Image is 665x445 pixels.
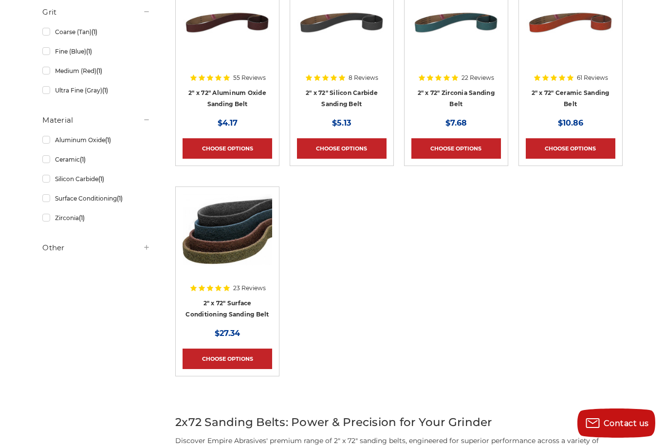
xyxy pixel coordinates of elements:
[297,138,387,159] a: Choose Options
[604,419,649,428] span: Contact us
[526,138,615,159] a: Choose Options
[183,194,272,272] img: 2"x72" Surface Conditioning Sanding Belts
[102,87,108,94] span: (1)
[96,67,102,74] span: (1)
[558,118,583,128] span: $10.86
[411,138,501,159] a: Choose Options
[105,136,111,144] span: (1)
[183,349,272,369] a: Choose Options
[42,114,150,126] h5: Material
[306,89,378,108] a: 2" x 72" Silicon Carbide Sanding Belt
[42,131,150,148] a: Aluminum Oxide
[175,414,622,431] h2: 2x72 Sanding Belts: Power & Precision for Your Grinder
[92,28,97,36] span: (1)
[42,82,150,99] a: Ultra Fine (Gray)
[532,89,610,108] a: 2" x 72" Ceramic Sanding Belt
[42,43,150,60] a: Fine (Blue)
[218,118,238,128] span: $4.17
[42,6,150,18] h5: Grit
[215,329,240,338] span: $27.34
[185,299,269,318] a: 2" x 72" Surface Conditioning Sanding Belt
[42,242,150,254] h5: Other
[42,190,150,207] a: Surface Conditioning
[80,156,86,163] span: (1)
[86,48,92,55] span: (1)
[183,194,272,312] a: 2"x72" Surface Conditioning Sanding Belts
[117,195,123,202] span: (1)
[418,89,495,108] a: 2" x 72" Zirconia Sanding Belt
[42,209,150,226] a: Zirconia
[42,23,150,40] a: Coarse (Tan)
[577,408,655,438] button: Contact us
[42,62,150,79] a: Medium (Red)
[445,118,467,128] span: $7.68
[98,175,104,183] span: (1)
[332,118,351,128] span: $5.13
[42,170,150,187] a: Silicon Carbide
[79,214,85,222] span: (1)
[188,89,266,108] a: 2" x 72" Aluminum Oxide Sanding Belt
[183,138,272,159] a: Choose Options
[42,151,150,168] a: Ceramic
